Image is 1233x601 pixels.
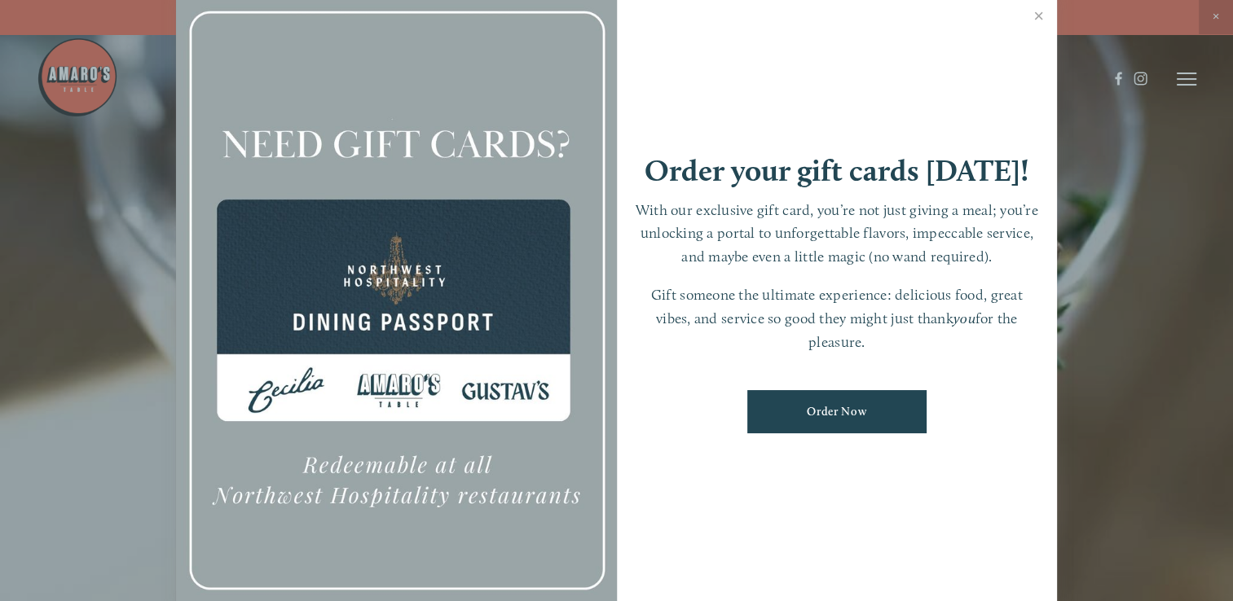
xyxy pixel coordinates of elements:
a: Order Now [747,390,927,433]
p: Gift someone the ultimate experience: delicious food, great vibes, and service so good they might... [633,283,1041,353]
h1: Order your gift cards [DATE]! [645,156,1029,186]
em: you [953,309,975,327]
p: With our exclusive gift card, you’re not just giving a meal; you’re unlocking a portal to unforge... [633,199,1041,269]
